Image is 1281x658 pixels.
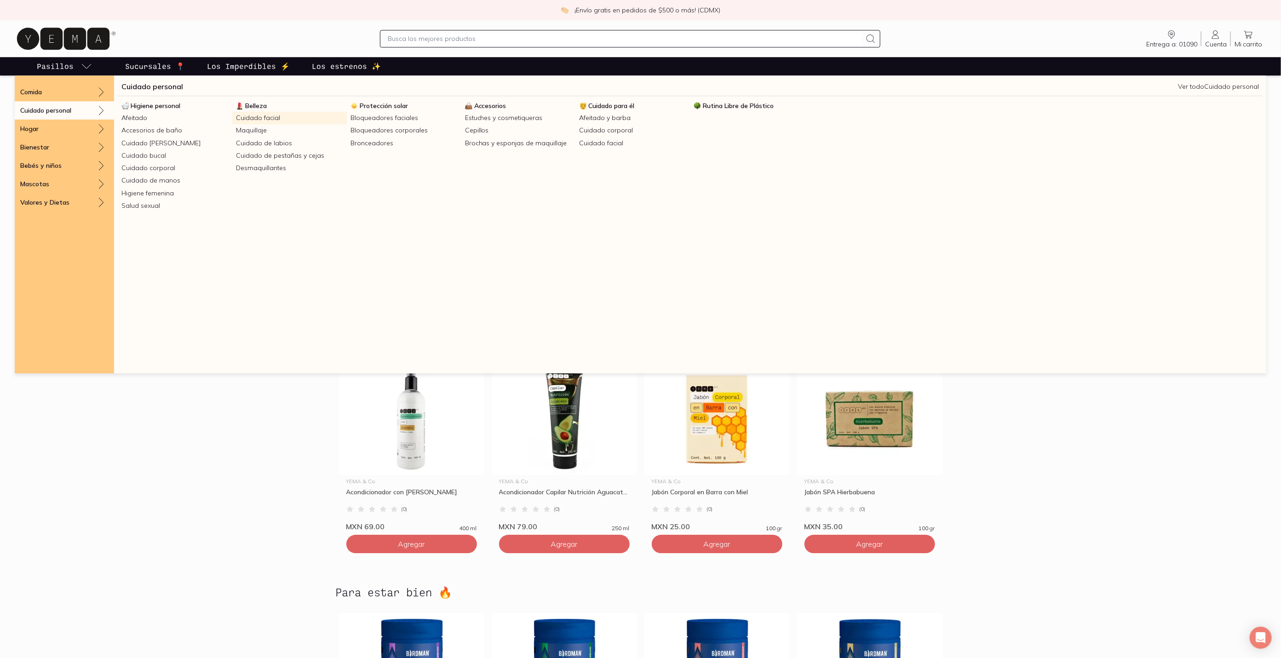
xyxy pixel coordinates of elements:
[205,57,292,75] a: Los Imperdibles ⚡️
[20,198,69,206] p: Valores y Dietas
[121,102,129,109] img: Higiene personal
[118,187,232,200] a: Higiene femenina
[804,522,843,531] span: MXN 35.00
[797,362,942,475] img: 33950 jabon spa hierbabuena yema
[232,162,347,174] a: Desmaquillantes
[461,137,576,149] a: Brochas y esponjas de maquillaje
[492,362,637,475] img: 33952 acondicionador aguacate nutricion yema
[492,362,637,531] a: 33952 acondicionador aguacate nutricion yemaYEMA & CoAcondicionador Capilar Nutrición Aguacat...(...
[236,102,243,109] img: Belleza
[339,362,484,475] img: 33818 acondicionador con almendra yema
[245,102,267,110] span: Belleza
[347,100,461,112] a: Protección solarProtección solar
[339,362,484,531] a: 33818 acondicionador con almendra yemaYEMA & CoAcondicionador con [PERSON_NAME](0)MXN 69.00400 ml
[118,174,232,187] a: Cuidado de manos
[118,137,232,149] a: Cuidado [PERSON_NAME]
[461,124,576,137] a: Cepillos
[346,488,477,504] div: Acondicionador con [PERSON_NAME]
[612,526,630,531] span: 250 ml
[561,6,569,14] img: check
[461,100,576,112] a: AccesoriosAccesorios
[346,535,477,553] button: Agregar
[347,124,461,137] a: Bloqueadores corporales
[860,506,866,512] span: ( 0 )
[1235,40,1263,48] span: Mi carrito
[118,200,232,212] a: Salud sexual
[644,362,790,531] a: jabon corporal en barra con miel yemaYEMA & CoJabón Corporal en Barra con Miel(0)MXN 25.00100 gr
[232,100,347,112] a: BellezaBelleza
[346,522,385,531] span: MXN 69.00
[118,124,232,137] a: Accesorios de baño
[703,102,774,110] span: Rutina Libre de Plástico
[1178,82,1259,91] a: Ver todoCuidado personal
[576,100,690,112] a: Cuidado para élCuidado para él
[474,102,506,110] span: Accesorios
[118,112,232,124] a: Afeitado
[346,479,477,484] div: YEMA & Co
[1201,29,1230,48] a: Cuenta
[1146,40,1197,48] span: Entrega a: 01090
[551,539,578,549] span: Agregar
[125,61,185,72] p: Sucursales 📍
[856,539,883,549] span: Agregar
[118,100,232,112] a: Higiene personalHigiene personal
[232,149,347,162] a: Cuidado de pestañas y cejas
[123,57,187,75] a: Sucursales 📍
[644,362,790,475] img: jabon corporal en barra con miel yema
[554,506,560,512] span: ( 0 )
[360,102,408,110] span: Protección solar
[580,102,587,109] img: Cuidado para él
[589,102,635,110] span: Cuidado para él
[499,522,538,531] span: MXN 79.00
[690,100,804,112] a: Rutina Libre de PlásticoRutina Libre de Plástico
[20,180,49,188] p: Mascotas
[574,6,720,15] p: ¡Envío gratis en pedidos de $500 o más! (CDMX)
[1143,29,1201,48] a: Entrega a: 01090
[465,102,472,109] img: Accesorios
[207,61,290,72] p: Los Imperdibles ⚡️
[232,124,347,137] a: Maquillaje
[460,526,477,531] span: 400 ml
[118,149,232,162] a: Cuidado bucal
[1250,627,1272,649] div: Open Intercom Messenger
[347,112,461,124] a: Bloqueadores faciales
[20,106,71,114] p: Cuidado personal
[804,535,935,553] button: Agregar
[347,137,461,149] a: Bronceadores
[652,535,782,553] button: Agregar
[652,488,782,504] div: Jabón Corporal en Barra con Miel
[312,61,381,72] p: Los estrenos ✨
[707,506,713,512] span: ( 0 )
[797,362,942,531] a: 33950 jabon spa hierbabuena yemaYEMA & CoJabón SPA Hierbabuena(0)MXN 35.00100 gr
[766,526,782,531] span: 100 gr
[919,526,935,531] span: 100 gr
[20,143,49,151] p: Bienestar
[576,124,690,137] a: Cuidado corporal
[398,539,425,549] span: Agregar
[652,479,782,484] div: YEMA & Co
[576,137,690,149] a: Cuidado facial
[336,586,946,598] h2: Para estar bien 🔥
[1205,40,1227,48] span: Cuenta
[35,57,94,75] a: pasillo-todos-link
[310,57,383,75] a: Los estrenos ✨
[461,112,576,124] a: Estuches y cosmetiqueras
[804,488,935,504] div: Jabón SPA Hierbabuena
[499,488,630,504] div: Acondicionador Capilar Nutrición Aguacat...
[20,161,62,170] p: Bebés y niños
[576,112,690,124] a: Afeitado y barba
[804,479,935,484] div: YEMA & Co
[37,61,74,72] p: Pasillos
[20,125,39,133] p: Hogar
[652,522,690,531] span: MXN 25.00
[402,506,408,512] span: ( 0 )
[20,88,42,96] p: Comida
[232,137,347,149] a: Cuidado de labios
[350,102,358,109] img: Protección solar
[499,479,630,484] div: YEMA & Co
[232,112,347,124] a: Cuidado facial
[118,162,232,174] a: Cuidado corporal
[388,33,862,44] input: Busca los mejores productos
[131,102,180,110] span: Higiene personal
[1231,29,1266,48] a: Mi carrito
